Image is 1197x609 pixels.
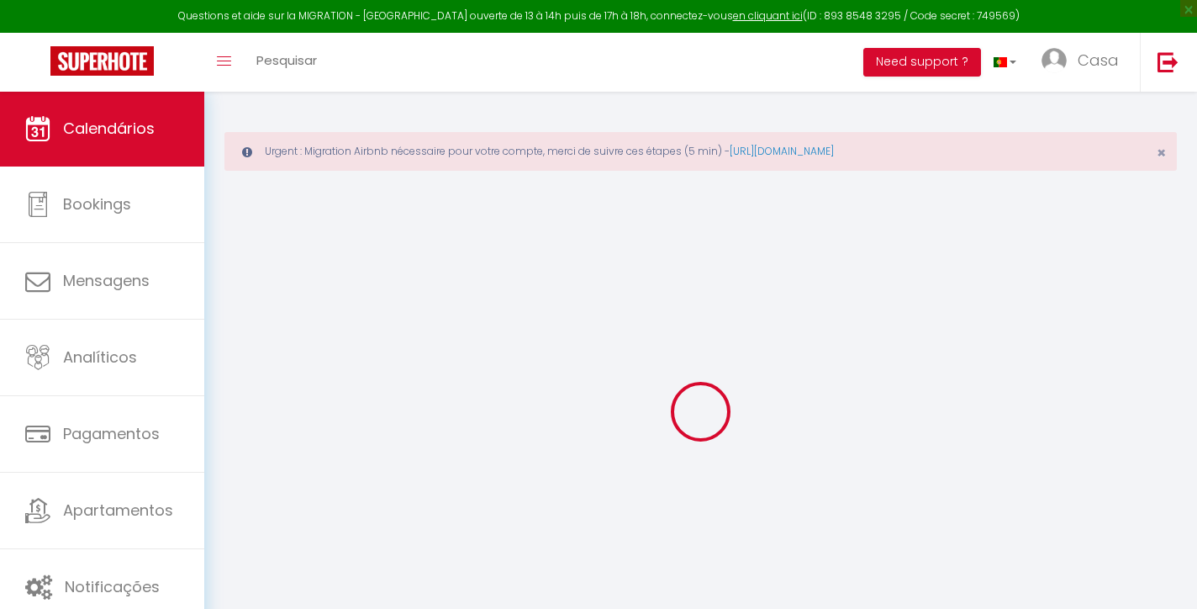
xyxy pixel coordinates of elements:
[1157,142,1166,163] span: ×
[1041,48,1067,73] img: ...
[244,33,330,92] a: Pesquisar
[733,8,803,23] a: en cliquant ici
[63,347,137,368] span: Analíticos
[63,423,160,444] span: Pagamentos
[730,144,834,158] a: [URL][DOMAIN_NAME]
[1157,146,1166,161] button: Close
[1029,33,1140,92] a: ... Casa
[63,118,155,139] span: Calendários
[256,51,317,69] span: Pesquisar
[65,576,160,597] span: Notificações
[224,132,1177,171] div: Urgent : Migration Airbnb nécessaire pour votre compte, merci de suivre ces étapes (5 min) -
[50,46,154,76] img: Super Booking
[1078,50,1119,71] span: Casa
[63,193,131,214] span: Bookings
[63,270,150,291] span: Mensagens
[63,500,173,521] span: Apartamentos
[1157,51,1179,72] img: logout
[1126,538,1197,609] iframe: LiveChat chat widget
[863,48,981,77] button: Need support ?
